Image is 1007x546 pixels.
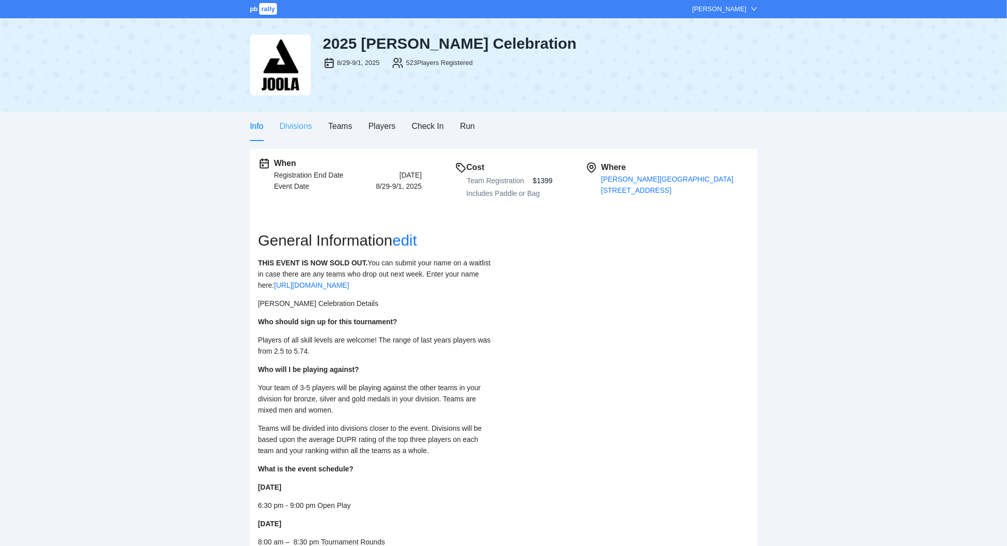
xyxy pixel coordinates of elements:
p: Your team of 3-5 players will be playing against the other teams in your division for bronze, sil... [258,382,496,416]
div: Check In [412,120,444,132]
strong: THIS EVENT IS NOW SOLD OUT. [258,259,368,267]
th: Team Registration [467,174,533,188]
strong: [DATE] [258,520,282,528]
div: Run [460,120,475,132]
p: [PERSON_NAME] Celebration Details [258,298,496,309]
div: When [274,157,422,169]
td: $1399 [532,174,553,188]
div: Event Date [274,181,309,192]
div: Includes Paddle or Bag [467,188,553,199]
h2: General Information [258,231,749,250]
div: 8/29-9/1, 2025 [376,181,422,192]
a: [PERSON_NAME][GEOGRAPHIC_DATA][STREET_ADDRESS] [601,175,734,194]
div: 523 Players Registered [406,58,473,68]
a: [URL][DOMAIN_NAME] [274,281,349,289]
p: 6:30 pm - 9:00 pm Open Play [258,500,496,511]
div: Registration End Date [274,169,343,181]
div: [PERSON_NAME] [692,4,747,14]
div: Players [368,120,395,132]
div: [DATE] [399,169,422,181]
span: pb [250,5,258,13]
strong: Who should sign up for this tournament? [258,318,398,326]
div: 8/29-9/1, 2025 [337,58,380,68]
div: Divisions [280,120,312,132]
div: 2025 [PERSON_NAME] Celebration [323,35,757,53]
strong: What is the event schedule? [258,465,354,473]
span: rally [259,3,277,15]
div: Cost [467,161,553,174]
p: You can submit your name on a waitlist in case there are any teams who drop out next week. Enter ... [258,257,496,291]
p: Teams will be divided into divisions closer to the event. Divisions will be based upon the averag... [258,423,496,456]
a: pbrally [250,5,279,13]
div: Teams [328,120,352,132]
div: Where [601,161,749,174]
strong: Who will I be playing against? [258,365,359,373]
span: down [751,6,757,12]
p: Players of all skill levels are welcome! The range of last years players was from 2.5 to 5.74. [258,334,496,357]
img: joola-black.png [250,35,311,95]
strong: [DATE] [258,483,282,491]
a: edit [393,232,417,249]
div: Info [250,120,264,132]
